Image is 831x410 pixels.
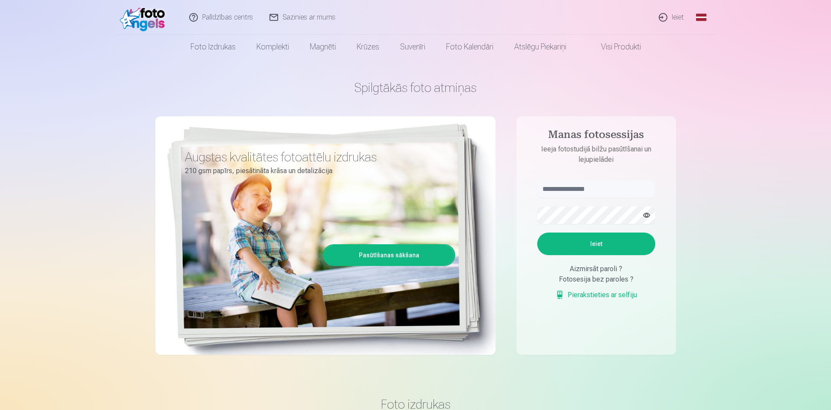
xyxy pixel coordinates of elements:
[537,233,655,255] button: Ieiet
[324,246,454,265] a: Pasūtīšanas sākšana
[537,264,655,274] div: Aizmirsāt paroli ?
[185,165,449,177] p: 210 gsm papīrs, piesātināta krāsa un detalizācija
[120,3,170,31] img: /fa1
[529,144,664,165] p: Ieeja fotostudijā bilžu pasūtīšanai un lejupielādei
[555,290,637,300] a: Pierakstieties ar selfiju
[577,35,651,59] a: Visi produkti
[504,35,577,59] a: Atslēgu piekariņi
[185,149,449,165] h3: Augstas kvalitātes fotoattēlu izdrukas
[346,35,390,59] a: Krūzes
[155,80,676,95] h1: Spilgtākās foto atmiņas
[180,35,246,59] a: Foto izdrukas
[436,35,504,59] a: Foto kalendāri
[529,128,664,144] h4: Manas fotosessijas
[390,35,436,59] a: Suvenīri
[299,35,346,59] a: Magnēti
[246,35,299,59] a: Komplekti
[537,274,655,285] div: Fotosesija bez paroles ?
